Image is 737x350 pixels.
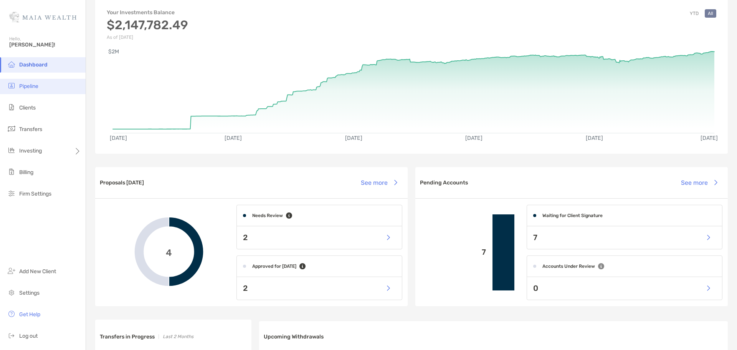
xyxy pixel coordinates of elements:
span: Firm Settings [19,191,51,197]
text: [DATE] [465,135,483,141]
p: 7 [421,247,486,257]
h4: Accounts Under Review [542,264,595,269]
text: [DATE] [225,135,242,141]
span: Log out [19,333,38,339]
button: All [705,9,716,18]
button: See more [355,174,403,191]
text: [DATE] [110,135,127,141]
img: clients icon [7,103,16,112]
span: Pipeline [19,83,38,90]
span: Get Help [19,311,40,318]
button: YTD [687,9,702,18]
p: Last 2 Months [163,332,193,342]
img: add_new_client icon [7,266,16,275]
span: [PERSON_NAME]! [9,41,81,48]
h4: Waiting for Client Signature [542,213,603,218]
img: get-help icon [7,309,16,318]
text: $2M [108,48,119,55]
img: investing icon [7,146,16,155]
p: As of [DATE] [107,35,188,40]
text: [DATE] [586,135,603,141]
h4: Your Investments Balance [107,9,188,16]
span: Clients [19,105,36,111]
h3: $2,147,782.49 [107,18,188,32]
h4: Needs Review [252,213,283,218]
span: Settings [19,290,40,296]
span: Add New Client [19,268,56,275]
img: firm-settings icon [7,189,16,198]
img: logout icon [7,331,16,340]
span: 4 [166,246,172,257]
span: Transfers [19,126,42,133]
text: [DATE] [701,135,718,141]
img: dashboard icon [7,60,16,69]
p: 0 [533,284,538,293]
p: 2 [243,284,248,293]
img: settings icon [7,288,16,297]
img: pipeline icon [7,81,16,90]
h3: Transfers in Progress [100,333,155,340]
p: 2 [243,233,248,242]
img: billing icon [7,167,16,176]
img: Zoe Logo [9,3,76,31]
h3: Upcoming Withdrawals [264,333,324,340]
text: [DATE] [345,135,362,141]
p: 7 [533,233,537,242]
h4: Approved for [DATE] [252,264,296,269]
img: transfers icon [7,124,16,133]
h3: Pending Accounts [420,179,468,186]
button: See more [675,174,723,191]
span: Billing [19,169,33,176]
span: Investing [19,148,42,154]
span: Dashboard [19,61,48,68]
h3: Proposals [DATE] [100,179,144,186]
